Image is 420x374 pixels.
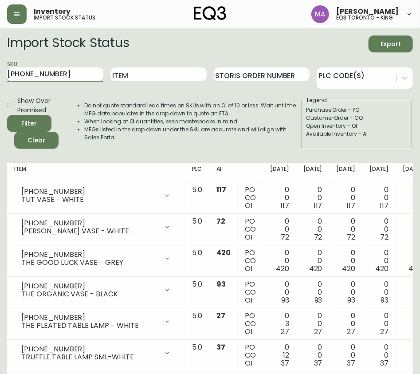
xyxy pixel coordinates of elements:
div: [PHONE_NUMBER]TRUFFLE TABLE LAMP SML-WHITE [14,343,178,363]
span: 72 [281,232,289,242]
div: PO CO [245,186,256,210]
th: AI [209,163,238,182]
div: 0 0 [369,217,389,241]
div: 0 0 [303,312,322,336]
span: 93 [281,295,289,305]
img: logo [194,6,227,20]
span: 93 [314,295,322,305]
div: 0 0 [303,280,322,304]
span: Show Over Promised [17,96,59,115]
span: 420 [216,248,231,258]
div: 0 0 [369,249,389,273]
span: 37 [281,358,289,368]
th: PLC [185,163,209,182]
div: PO CO [245,217,256,241]
div: TUT VASE - WHITE [21,196,158,204]
button: Export [369,35,413,52]
div: [PHONE_NUMBER][PERSON_NAME] VASE - WHITE [14,217,178,237]
div: PO CO [245,249,256,273]
div: [PHONE_NUMBER]THE PLEATED TABLE LAMP - WHITE [14,312,178,331]
span: 72 [216,216,225,226]
button: Clear [14,132,59,149]
td: 5.0 [185,308,209,340]
div: THE ORGANIC VASE - BLACK [21,290,158,298]
th: [DATE] [296,163,330,182]
span: OI [245,327,252,337]
h5: eq3 toronto - king [336,15,393,20]
div: 0 0 [337,249,356,273]
th: [DATE] [263,163,296,182]
li: When looking at OI quantities, keep masterpacks in mind. [84,118,300,126]
th: [DATE] [362,163,396,182]
span: 93 [216,279,226,289]
span: 27 [380,327,389,337]
span: OI [245,295,252,305]
span: 420 [276,264,289,274]
legend: Legend [306,96,328,104]
div: [PHONE_NUMBER]THE ORGANIC VASE - BLACK [14,280,178,300]
div: [PHONE_NUMBER] [21,282,158,290]
div: 0 3 [270,312,289,336]
span: [PERSON_NAME] [336,8,399,15]
div: Available Inventory - AI [306,130,407,138]
span: Inventory [34,8,71,15]
div: [PHONE_NUMBER] [21,345,158,353]
div: 0 0 [337,280,356,304]
span: 72 [347,232,356,242]
div: 0 0 [369,312,389,336]
div: [PHONE_NUMBER]THE GOOD LUCK VASE - GREY [14,249,178,268]
td: 5.0 [185,182,209,214]
span: 37 [314,358,322,368]
div: 0 0 [303,217,322,241]
div: 0 0 [337,186,356,210]
div: Open Inventory - OI [306,122,407,130]
div: 0 0 [337,217,356,241]
span: 72 [380,232,389,242]
span: 37 [216,342,225,352]
img: 4f0989f25cbf85e7eb2537583095d61e [311,5,329,23]
span: 27 [314,327,322,337]
button: Filter [7,115,51,132]
span: 117 [280,201,289,211]
span: 117 [216,185,226,195]
th: [DATE] [330,163,363,182]
div: [PHONE_NUMBER] [21,314,158,322]
div: PO CO [245,280,256,304]
div: [PHONE_NUMBER]TUT VASE - WHITE [14,186,178,205]
div: 0 0 [270,280,289,304]
div: Purchase Order - PO [306,106,407,114]
span: OI [245,201,252,211]
div: 0 12 [270,343,289,367]
h2: Import Stock Status [7,35,129,52]
div: 0 0 [337,343,356,367]
div: 0 0 [303,343,322,367]
span: Clear [21,135,51,146]
li: Do not quote standard lead times on SKUs with an OI of 10 or less. Wait until the MFG date popula... [84,102,300,118]
div: 0 0 [270,249,289,273]
span: 420 [309,264,322,274]
span: 117 [380,201,389,211]
div: [PERSON_NAME] VASE - WHITE [21,227,158,235]
div: Customer Order - CO [306,114,407,122]
div: [PHONE_NUMBER] [21,188,158,196]
span: 117 [347,201,356,211]
td: 5.0 [185,340,209,371]
span: 93 [348,295,356,305]
span: Export [376,39,406,50]
span: 27 [347,327,356,337]
span: 72 [314,232,322,242]
span: 420 [342,264,356,274]
div: [PHONE_NUMBER] [21,251,158,259]
div: THE GOOD LUCK VASE - GREY [21,259,158,267]
th: Item [7,163,185,182]
span: 27 [216,311,225,321]
span: 420 [375,264,389,274]
div: 0 0 [369,186,389,210]
div: 0 0 [337,312,356,336]
div: THE PLEATED TABLE LAMP - WHITE [21,322,158,330]
div: PO CO [245,343,256,367]
div: TRUFFLE TABLE LAMP SML-WHITE [21,353,158,361]
div: PO CO [245,312,256,336]
span: OI [245,232,252,242]
div: 0 0 [369,280,389,304]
